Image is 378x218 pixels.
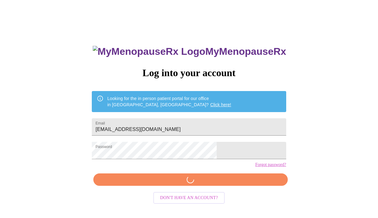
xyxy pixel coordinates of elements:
a: Don't have an account? [152,195,226,200]
button: Don't have an account? [153,192,225,204]
a: Forgot password? [255,162,286,167]
span: Don't have an account? [160,194,218,202]
h3: Log into your account [92,67,286,79]
img: MyMenopauseRx Logo [93,46,205,57]
h3: MyMenopauseRx [93,46,286,57]
div: Looking for the in person patient portal for our office in [GEOGRAPHIC_DATA], [GEOGRAPHIC_DATA]? [107,93,231,110]
a: Click here! [210,102,231,107]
